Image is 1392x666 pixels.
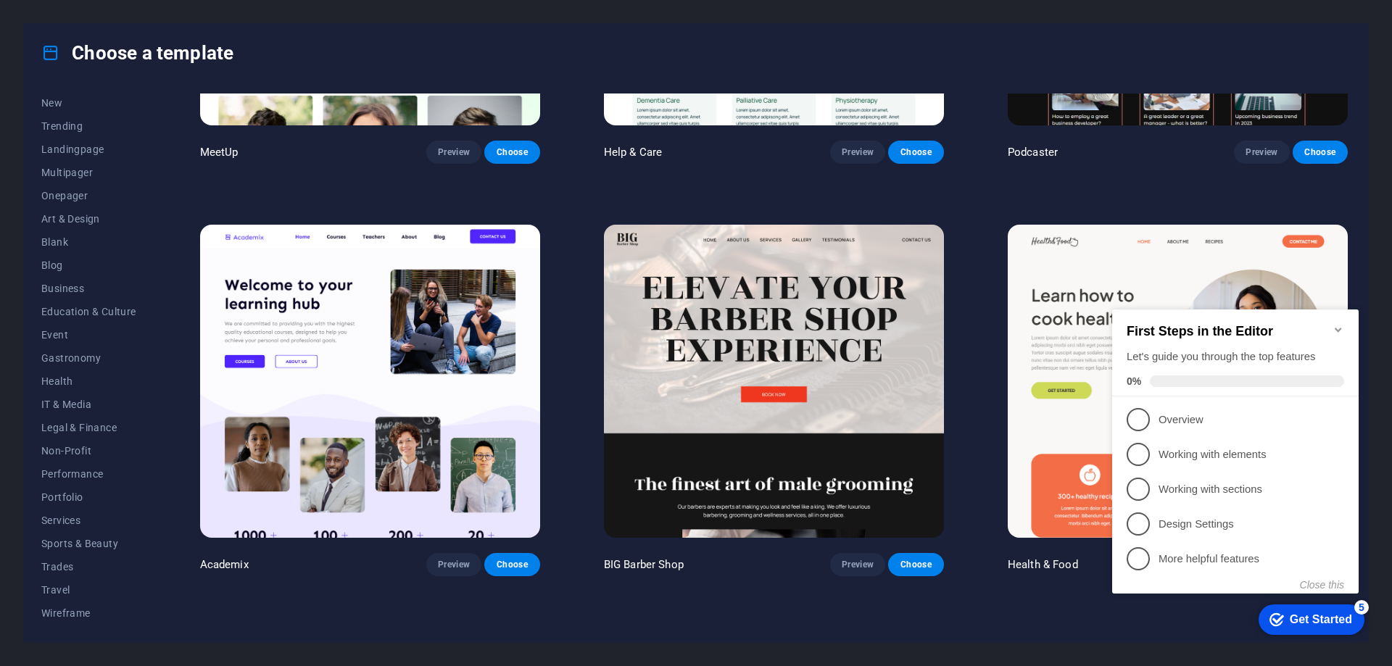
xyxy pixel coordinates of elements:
[41,167,136,178] span: Multipager
[41,236,136,248] span: Blank
[41,602,136,625] button: Wireframe
[41,399,136,410] span: IT & Media
[6,253,252,288] li: More helpful features
[6,114,252,149] li: Overview
[200,557,249,572] p: Academix
[438,559,470,570] span: Preview
[41,190,136,201] span: Onepager
[20,36,238,51] h2: First Steps in the Editor
[41,41,233,64] h4: Choose a template
[6,149,252,183] li: Working with elements
[1234,141,1289,164] button: Preview
[41,184,136,207] button: Onepager
[1008,225,1348,538] img: Health & Food
[41,561,136,573] span: Trades
[41,416,136,439] button: Legal & Finance
[41,143,136,155] span: Landingpage
[41,300,136,323] button: Education & Culture
[604,557,684,572] p: BIG Barber Shop
[41,486,136,509] button: Portfolio
[484,141,539,164] button: Choose
[1008,145,1058,159] p: Podcaster
[1304,146,1336,158] span: Choose
[226,36,238,47] div: Minimize checklist
[41,393,136,416] button: IT & Media
[900,146,932,158] span: Choose
[604,225,944,538] img: BIG Barber Shop
[830,553,885,576] button: Preview
[41,207,136,230] button: Art & Design
[41,283,136,294] span: Business
[484,553,539,576] button: Choose
[888,141,943,164] button: Choose
[41,445,136,457] span: Non-Profit
[20,87,43,99] span: 0%
[41,375,136,387] span: Health
[41,120,136,132] span: Trending
[52,228,226,243] p: Design Settings
[41,491,136,503] span: Portfolio
[426,141,481,164] button: Preview
[248,312,262,326] div: 5
[1246,146,1277,158] span: Preview
[41,515,136,526] span: Services
[604,145,663,159] p: Help & Care
[41,352,136,364] span: Gastronomy
[496,146,528,158] span: Choose
[52,263,226,278] p: More helpful features
[194,291,238,302] button: Close this
[52,193,226,209] p: Working with sections
[41,97,136,109] span: New
[41,277,136,300] button: Business
[842,559,874,570] span: Preview
[52,159,226,174] p: Working with elements
[41,138,136,161] button: Landingpage
[41,584,136,596] span: Travel
[6,218,252,253] li: Design Settings
[900,559,932,570] span: Choose
[183,325,246,338] div: Get Started
[496,559,528,570] span: Choose
[52,124,226,139] p: Overview
[41,323,136,346] button: Event
[41,91,136,115] button: New
[41,346,136,370] button: Gastronomy
[41,422,136,433] span: Legal & Finance
[41,578,136,602] button: Travel
[41,254,136,277] button: Blog
[200,225,540,538] img: Academix
[41,370,136,393] button: Health
[6,183,252,218] li: Working with sections
[41,230,136,254] button: Blank
[41,555,136,578] button: Trades
[41,329,136,341] span: Event
[438,146,470,158] span: Preview
[830,141,885,164] button: Preview
[152,316,258,346] div: Get Started 5 items remaining, 0% complete
[41,607,136,619] span: Wireframe
[200,145,239,159] p: MeetUp
[1008,557,1078,572] p: Health & Food
[41,213,136,225] span: Art & Design
[888,553,943,576] button: Choose
[41,468,136,480] span: Performance
[842,146,874,158] span: Preview
[41,532,136,555] button: Sports & Beauty
[41,306,136,317] span: Education & Culture
[41,538,136,549] span: Sports & Beauty
[41,509,136,532] button: Services
[41,161,136,184] button: Multipager
[41,462,136,486] button: Performance
[1293,141,1348,164] button: Choose
[20,61,238,76] div: Let's guide you through the top features
[41,259,136,271] span: Blog
[426,553,481,576] button: Preview
[41,115,136,138] button: Trending
[41,439,136,462] button: Non-Profit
